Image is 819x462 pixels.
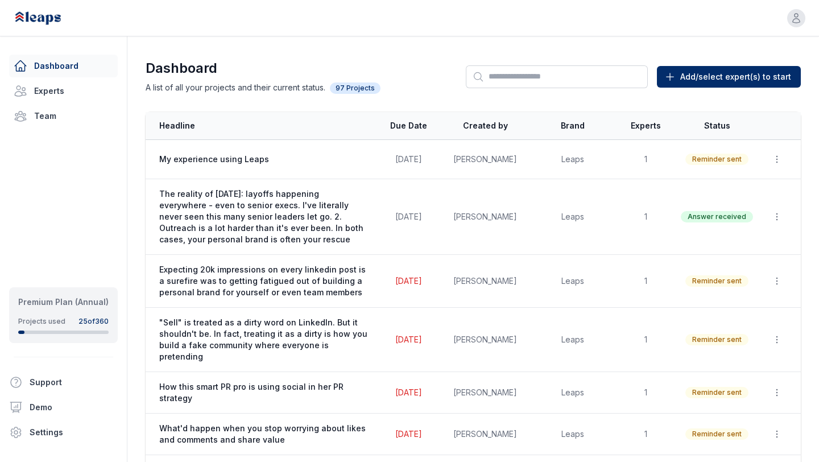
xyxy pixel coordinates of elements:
span: The reality of [DATE]: layoffs happening everywhere - even to senior execs. I've literally never ... [159,188,367,245]
th: Experts [617,112,674,140]
td: [PERSON_NAME] [442,255,528,308]
span: Reminder sent [685,387,748,398]
th: Due Date [374,112,442,140]
span: Reminder sent [685,154,748,165]
span: What'd happen when you stop worrying about likes and comments and share value [159,423,367,445]
span: Expecting 20k impressions on every linkedin post is a surefire was to getting fatigued out of bui... [159,264,367,298]
div: Projects used [18,317,65,326]
img: Leaps [14,6,86,31]
a: Team [9,105,118,127]
td: 1 [617,255,674,308]
a: Experts [9,80,118,102]
span: [DATE] [395,212,422,221]
span: Add/select expert(s) to start [680,71,791,82]
span: Reminder sent [685,275,748,287]
th: Created by [442,112,528,140]
span: Reminder sent [685,428,748,440]
td: 1 [617,308,674,372]
h1: Dashboard [146,59,429,77]
th: Status [674,112,760,140]
th: Headline [146,112,374,140]
span: [DATE] [395,429,422,439]
p: A list of all your projects and their current status. [146,82,429,94]
a: Demo [5,396,122,419]
td: Leaps [528,308,617,372]
button: Add/select expert(s) to start [657,66,801,88]
span: [DATE] [395,335,422,344]
span: 97 Projects [330,82,380,94]
button: Support [5,371,113,394]
td: Leaps [528,414,617,455]
a: Dashboard [9,55,118,77]
span: How this smart PR pro is using social in her PR strategy [159,381,367,404]
td: [PERSON_NAME] [442,140,528,179]
td: [PERSON_NAME] [442,308,528,372]
th: Brand [528,112,617,140]
td: [PERSON_NAME] [442,372,528,414]
td: 1 [617,140,674,179]
span: [DATE] [395,276,422,286]
span: [DATE] [395,387,422,397]
td: [PERSON_NAME] [442,179,528,255]
a: Settings [5,421,122,444]
span: Answer received [681,211,753,222]
td: Leaps [528,255,617,308]
td: 1 [617,179,674,255]
td: Leaps [528,179,617,255]
td: Leaps [528,140,617,179]
td: 1 [617,414,674,455]
span: Reminder sent [685,334,748,345]
div: Premium Plan (Annual) [18,296,109,308]
span: [DATE] [395,154,422,164]
span: My experience using Leaps [159,154,367,165]
span: "Sell" is treated as a dirty word on LinkedIn. But it shouldn't be. In fact, treating it as a dir... [159,317,367,362]
td: 1 [617,372,674,414]
div: 25 of 360 [78,317,109,326]
td: [PERSON_NAME] [442,414,528,455]
td: Leaps [528,372,617,414]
